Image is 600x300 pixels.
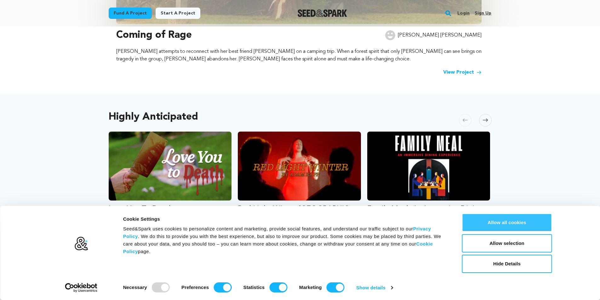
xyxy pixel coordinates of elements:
a: Fund Family Meal: An Immersive Dining Experience [367,132,490,261]
a: Fund Love You To Death [109,132,232,261]
button: Allow all cookies [462,213,552,232]
button: Hide Details [462,255,552,273]
p: [PERSON_NAME] [PERSON_NAME] [398,31,482,39]
img: Seed&Spark Logo Dark Mode [298,9,347,17]
a: Seed&Spark Homepage [298,9,347,17]
a: Show details [356,283,393,292]
a: Usercentrics Cookiebot - opens in a new window [54,283,109,292]
h2: Highly Anticipated [109,113,198,122]
div: Seed&Spark uses cookies to personalize content and marketing, provide social features, and unders... [123,225,448,255]
a: Fund Red Light Winter Los Angeles [238,132,361,261]
h3: Coming of Rage [116,28,192,43]
strong: Statistics [243,285,265,290]
p: Love You To Death [109,204,232,214]
a: View Project [443,69,482,76]
a: Login [457,8,470,18]
strong: Preferences [181,285,209,290]
a: Sign up [475,8,491,18]
button: Allow selection [462,234,552,252]
p: Family Meal: An Immersive Dining Experience [367,204,490,214]
p: Red Light Winter [GEOGRAPHIC_DATA] [238,204,361,214]
a: Start a project [156,8,200,19]
img: logo [74,236,88,251]
a: Fund a project [109,8,152,19]
div: Cookie Settings [123,215,448,223]
img: user.png [385,30,395,40]
strong: Necessary [123,285,147,290]
p: [PERSON_NAME] attempts to reconnect with her best friend [PERSON_NAME] on a camping trip. When a ... [116,48,482,63]
strong: Marketing [299,285,322,290]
